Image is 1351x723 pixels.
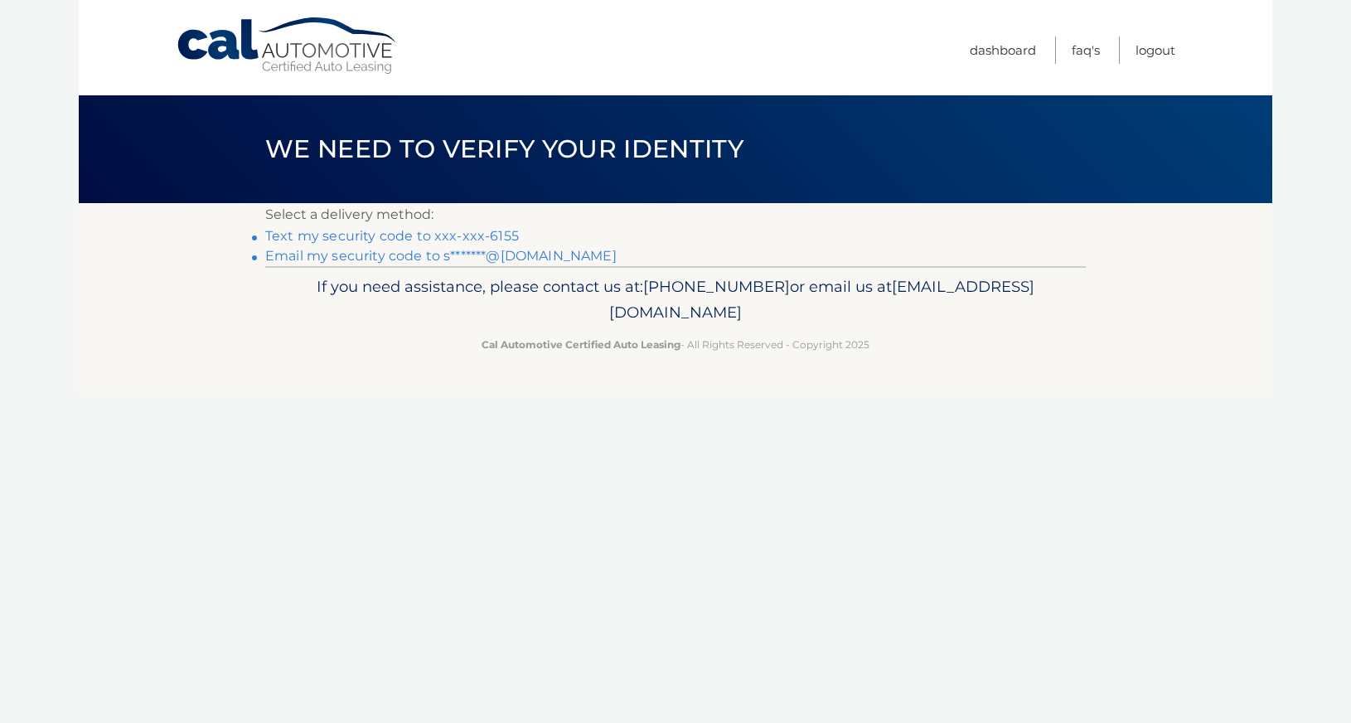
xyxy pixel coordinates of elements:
a: Cal Automotive [176,17,399,75]
strong: Cal Automotive Certified Auto Leasing [482,338,680,351]
a: Logout [1136,36,1175,64]
span: We need to verify your identity [265,133,743,164]
a: Text my security code to xxx-xxx-6155 [265,228,519,244]
p: If you need assistance, please contact us at: or email us at [276,274,1075,327]
a: FAQ's [1072,36,1100,64]
span: [PHONE_NUMBER] [643,277,790,296]
a: Dashboard [970,36,1036,64]
a: Email my security code to s*******@[DOMAIN_NAME] [265,248,617,264]
p: Select a delivery method: [265,203,1086,226]
p: - All Rights Reserved - Copyright 2025 [276,336,1075,353]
